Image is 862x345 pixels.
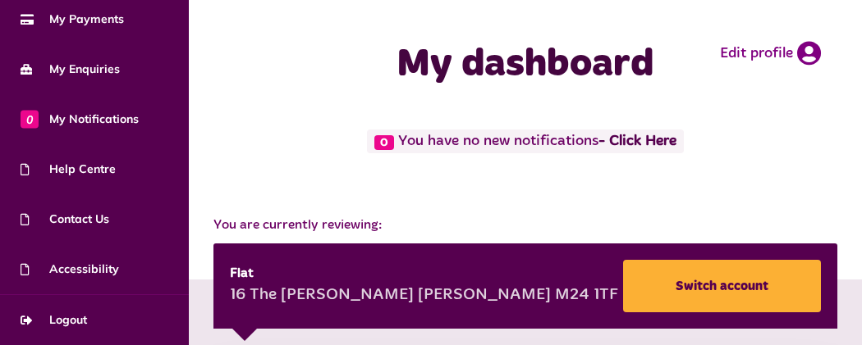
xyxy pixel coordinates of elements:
div: 16 The [PERSON_NAME] [PERSON_NAME] M24 1TF [230,284,618,308]
span: My Notifications [21,111,139,128]
span: Logout [21,311,87,329]
span: You are currently reviewing: [213,216,837,235]
span: You have no new notifications [367,129,683,153]
span: Contact Us [21,211,109,228]
a: Edit profile [720,41,821,66]
span: 0 [374,135,394,150]
span: My Enquiries [21,61,120,78]
h1: My dashboard [267,41,784,89]
span: My Payments [21,11,124,28]
a: - Click Here [598,134,676,149]
span: 0 [21,110,39,128]
span: Accessibility [21,261,119,278]
div: Flat [230,264,618,284]
a: Switch account [623,260,821,312]
span: Help Centre [21,161,116,178]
